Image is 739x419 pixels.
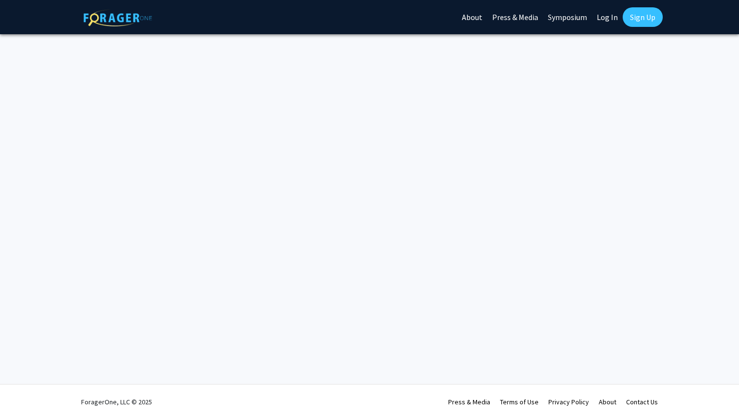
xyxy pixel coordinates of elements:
a: About [599,397,616,406]
a: Sign Up [623,7,663,27]
a: Privacy Policy [548,397,589,406]
a: Terms of Use [500,397,539,406]
div: ForagerOne, LLC © 2025 [81,385,152,419]
a: Contact Us [626,397,658,406]
a: Press & Media [448,397,490,406]
img: ForagerOne Logo [84,9,152,26]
